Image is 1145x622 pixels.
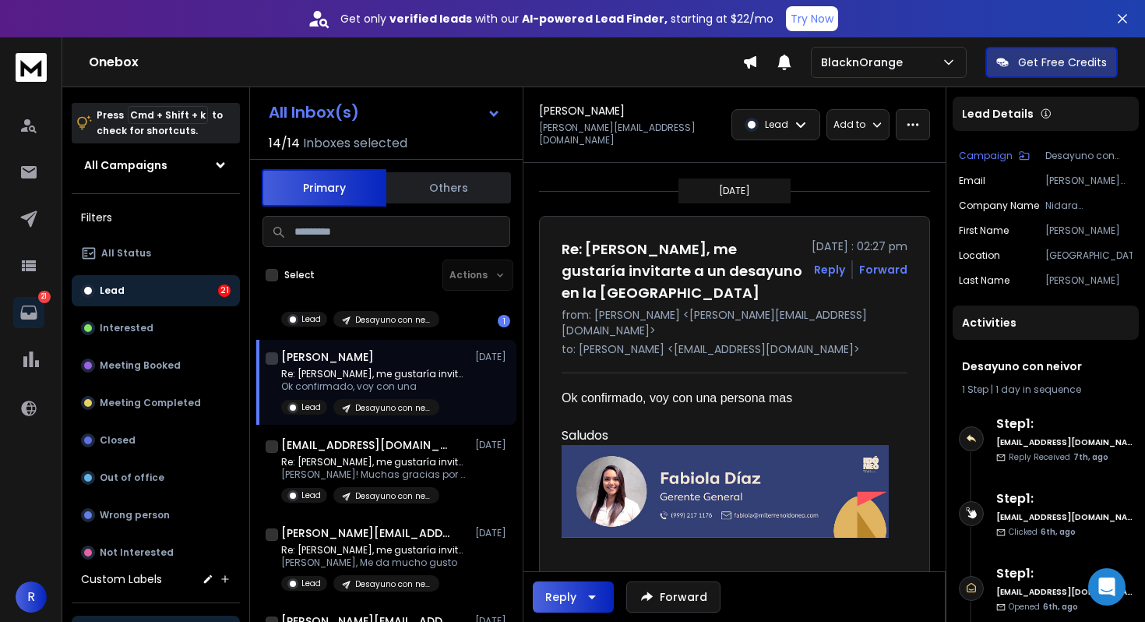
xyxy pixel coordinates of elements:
div: | [962,383,1129,396]
button: Campaign [959,150,1030,162]
p: [PERSON_NAME][EMAIL_ADDRESS][DOMAIN_NAME] [539,122,722,147]
p: [PERSON_NAME] [1045,274,1133,287]
p: Lead [100,284,125,297]
button: Reply [533,581,614,613]
button: All Campaigns [72,150,240,181]
button: Interested [72,313,240,344]
p: Desayuno con neivor [355,490,430,502]
button: All Status [72,238,240,269]
div: 21 [218,284,231,297]
label: Select [284,269,315,281]
p: Add to [833,118,865,131]
button: Try Now [786,6,838,31]
button: Meeting Booked [72,350,240,381]
h1: [PERSON_NAME] [539,103,625,118]
span: 14 / 14 [269,134,300,153]
p: First Name [959,224,1009,237]
p: Re: [PERSON_NAME], me gustaría invitarte [281,456,468,468]
button: Reply [814,262,845,277]
h1: All Campaigns [84,157,167,173]
p: Desayuno con neivor [355,314,430,326]
p: [DATE] : 02:27 pm [812,239,907,254]
span: 7th, ago [1073,451,1108,463]
p: Company Name [959,200,1039,212]
h1: Onebox [89,53,742,72]
p: Lead [301,578,321,589]
h6: Step 1 : [996,489,1133,508]
strong: verified leads [389,11,472,27]
p: Meeting Completed [100,397,201,409]
a: 21 [13,297,44,328]
button: Not Interested [72,537,240,568]
div: Activities [953,306,1139,340]
span: 1 day in sequence [995,383,1081,396]
p: All Status [101,247,151,260]
button: Meeting Completed [72,387,240,419]
img: logo [16,53,47,82]
p: Desayuno con neivor [1045,150,1133,162]
p: Last Name [959,274,1009,287]
p: Lead [765,118,788,131]
p: Lead [301,401,321,413]
div: Forward [859,262,907,277]
p: location [959,249,1000,262]
div: Open Intercom Messenger [1088,568,1126,606]
button: R [16,581,47,613]
p: [DATE] [475,527,510,539]
p: Closed [100,434,136,447]
p: from: [PERSON_NAME] <[PERSON_NAME][EMAIL_ADDRESS][DOMAIN_NAME]> [562,307,907,338]
h6: [EMAIL_ADDRESS][DOMAIN_NAME] [996,511,1133,523]
p: Clicked [1009,526,1076,538]
h1: [PERSON_NAME] [281,349,374,365]
div: 1 [498,315,510,327]
p: [PERSON_NAME]! Muchas gracias por avisarme, [281,468,468,481]
button: Wrong person [72,500,240,531]
button: Get Free Credits [985,47,1118,78]
strong: AI-powered Lead Finder, [522,11,668,27]
p: Wrong person [100,509,170,521]
p: [PERSON_NAME] [1045,224,1133,237]
p: Get only with our starting at $22/mo [340,11,773,27]
span: 6th, ago [1041,526,1076,538]
p: BlacknOrange [821,55,909,70]
p: Get Free Credits [1018,55,1107,70]
button: Lead21 [72,275,240,306]
h1: Re: [PERSON_NAME], me gustaría invitarte a un desayuno en la [GEOGRAPHIC_DATA] [562,239,802,304]
p: Ok confirmado, voy con una [281,380,468,393]
button: Primary [262,169,386,207]
p: Try Now [791,11,833,27]
span: 6th, ago [1043,601,1078,613]
p: Re: [PERSON_NAME], me gustaría invitarte [281,544,468,557]
p: Lead [301,313,321,325]
img: AIorK4w6LMIiso_zB7lBISXs29v20nlTz-6JrRAzJBXJDr6eqlFbZhV2vnk0snuIt3oXoD6sZRD0DXX5kmcM [562,445,889,538]
p: [DATE] [719,185,750,197]
button: Forward [626,581,720,613]
p: Opened [1009,601,1078,613]
span: 1 Step [962,383,988,396]
p: Lead [301,489,321,501]
h6: [EMAIL_ADDRESS][DOMAIN_NAME] [996,436,1133,448]
p: [DATE] [475,439,510,451]
button: Others [386,171,511,205]
button: Out of office [72,462,240,493]
div: Saludos [562,426,895,445]
h3: Inboxes selected [303,134,407,153]
p: Press to check for shortcuts. [97,108,223,139]
button: Closed [72,425,240,456]
p: [PERSON_NAME][EMAIL_ADDRESS][DOMAIN_NAME] [1045,175,1133,187]
p: Out of office [100,472,164,484]
p: Re: [PERSON_NAME], me gustaría invitarte [281,368,468,380]
h1: All Inbox(s) [269,104,359,120]
p: [PERSON_NAME], Me da mucho gusto [281,557,468,569]
p: [DATE] [475,351,510,363]
h3: Custom Labels [81,571,162,587]
p: Desayuno con neivor [355,402,430,414]
p: to: [PERSON_NAME] <[EMAIL_ADDRESS][DOMAIN_NAME]> [562,341,907,357]
p: Campaign [959,150,1013,162]
p: Interested [100,322,153,334]
h3: Filters [72,207,240,228]
p: Desayuno con neivor [355,578,430,590]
